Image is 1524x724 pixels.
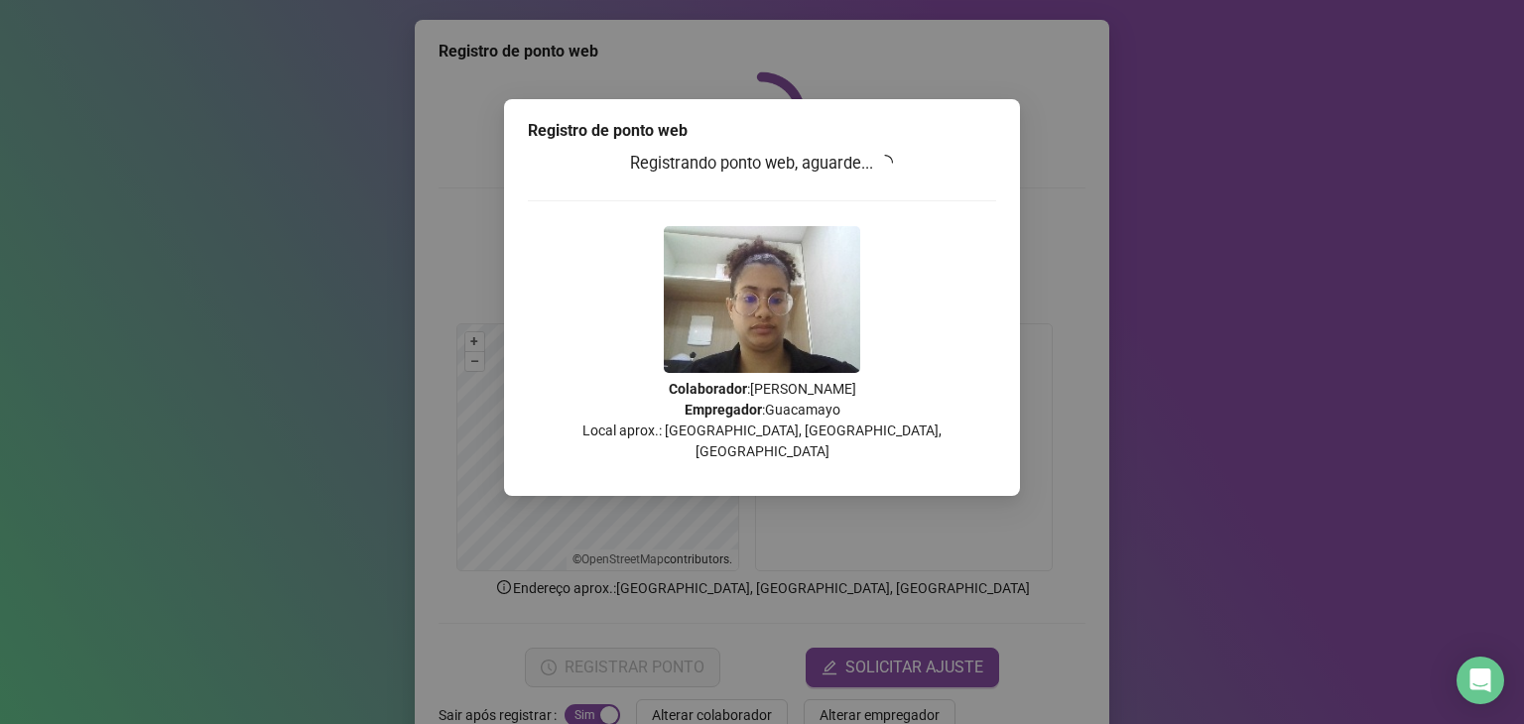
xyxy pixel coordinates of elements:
[528,119,996,143] div: Registro de ponto web
[877,155,893,171] span: loading
[528,379,996,462] p: : [PERSON_NAME] : Guacamayo Local aprox.: [GEOGRAPHIC_DATA], [GEOGRAPHIC_DATA], [GEOGRAPHIC_DATA]
[664,226,860,373] img: Z
[1457,657,1504,704] div: Open Intercom Messenger
[528,151,996,177] h3: Registrando ponto web, aguarde...
[669,381,747,397] strong: Colaborador
[685,402,762,418] strong: Empregador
